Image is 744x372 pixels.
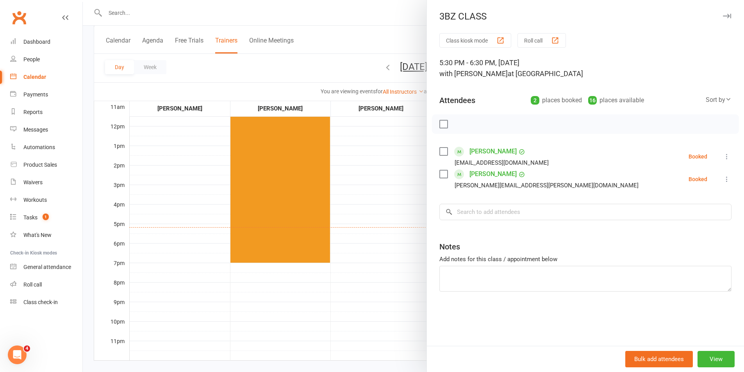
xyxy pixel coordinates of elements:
[43,214,49,220] span: 1
[508,69,583,78] span: at [GEOGRAPHIC_DATA]
[23,232,52,238] div: What's New
[23,299,58,305] div: Class check-in
[689,154,707,159] div: Booked
[10,258,82,276] a: General attendance kiosk mode
[24,345,30,352] span: 4
[455,180,639,190] div: [PERSON_NAME][EMAIL_ADDRESS][PERSON_NAME][DOMAIN_NAME]
[23,162,57,168] div: Product Sales
[23,74,46,80] div: Calendar
[439,204,732,220] input: Search to add attendees
[23,109,43,115] div: Reports
[698,351,735,367] button: View
[10,174,82,191] a: Waivers
[23,197,47,203] div: Workouts
[427,11,744,22] div: 3BZ CLASS
[10,103,82,121] a: Reports
[625,351,693,367] button: Bulk add attendees
[439,255,732,264] div: Add notes for this class / appointment below
[8,345,27,364] iframe: Intercom live chat
[10,294,82,311] a: Class kiosk mode
[439,57,732,79] div: 5:30 PM - 6:30 PM, [DATE]
[10,33,82,51] a: Dashboard
[439,95,475,106] div: Attendees
[23,126,48,133] div: Messages
[10,86,82,103] a: Payments
[439,241,460,252] div: Notes
[689,176,707,182] div: Booked
[439,33,511,48] button: Class kiosk mode
[469,168,517,180] a: [PERSON_NAME]
[23,179,43,185] div: Waivers
[10,209,82,226] a: Tasks 1
[10,276,82,294] a: Roll call
[531,95,582,106] div: places booked
[23,214,37,221] div: Tasks
[531,96,539,105] div: 2
[10,51,82,68] a: People
[10,226,82,244] a: What's New
[23,39,50,45] div: Dashboard
[23,281,42,288] div: Roll call
[10,191,82,209] a: Workouts
[23,264,71,270] div: General attendance
[10,156,82,174] a: Product Sales
[588,95,644,106] div: places available
[469,145,517,158] a: [PERSON_NAME]
[10,68,82,86] a: Calendar
[706,95,732,105] div: Sort by
[9,8,29,27] a: Clubworx
[23,144,55,150] div: Automations
[455,158,549,168] div: [EMAIL_ADDRESS][DOMAIN_NAME]
[517,33,566,48] button: Roll call
[23,56,40,62] div: People
[10,139,82,156] a: Automations
[439,69,508,78] span: with [PERSON_NAME]
[23,91,48,98] div: Payments
[10,121,82,139] a: Messages
[588,96,597,105] div: 16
